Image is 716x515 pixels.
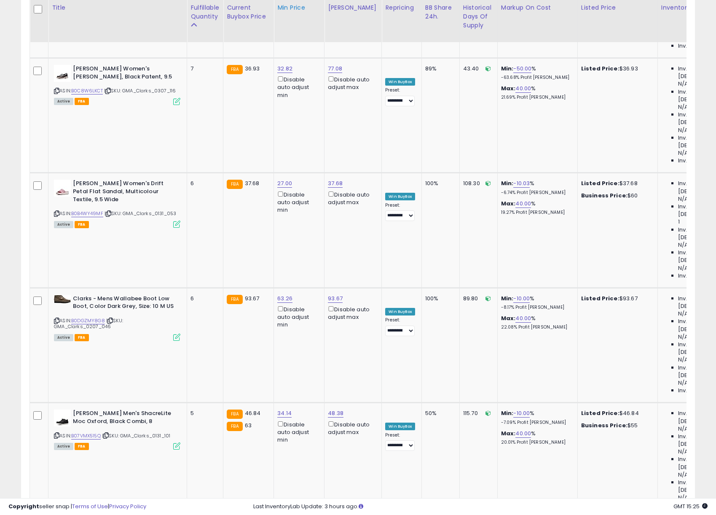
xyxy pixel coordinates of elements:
[501,295,571,310] div: %
[328,179,343,188] a: 37.68
[501,94,571,100] p: 21.69% Profit [PERSON_NAME]
[71,317,105,324] a: B0DGZMY8G8
[227,180,242,189] small: FBA
[385,308,415,315] div: Win BuyBox
[277,190,318,214] div: Disable auto adjust min
[52,3,183,12] div: Title
[245,65,260,73] span: 36.93
[501,65,514,73] b: Min:
[54,221,73,228] span: All listings currently available for purchase on Amazon
[54,65,180,104] div: ASIN:
[581,3,654,12] div: Listed Price
[190,65,217,73] div: 7
[678,494,688,502] span: N/A
[75,334,89,341] span: FBA
[54,295,180,340] div: ASIN:
[71,87,103,94] a: B0C8W6LKCT
[385,193,415,200] div: Win BuyBox
[190,180,217,187] div: 6
[581,421,628,429] b: Business Price:
[425,410,453,417] div: 50%
[463,65,491,73] div: 43.40
[109,502,146,510] a: Privacy Policy
[328,3,378,12] div: [PERSON_NAME]
[513,179,530,188] a: -10.03
[253,503,708,511] div: Last InventoryLab Update: 3 hours ago.
[501,3,574,12] div: Markup on Cost
[581,180,651,187] div: $37.68
[581,179,619,187] b: Listed Price:
[277,65,292,73] a: 32.82
[581,409,619,417] b: Listed Price:
[73,180,175,205] b: [PERSON_NAME] Women's Drift Petal Flat Sandal, Multicolour Textile, 9.5 Wide
[328,75,375,91] div: Disable auto adjust max
[501,210,571,216] p: 19.27% Profit [PERSON_NAME]
[501,314,516,322] b: Max:
[328,420,375,436] div: Disable auto adjust max
[54,410,71,426] img: 31fz2S6ShjL._SL40_.jpg
[54,295,71,303] img: 31kGhm1WbDL._SL40_.jpg
[581,65,651,73] div: $36.93
[501,420,571,426] p: -7.09% Profit [PERSON_NAME]
[515,314,531,323] a: 40.00
[54,410,180,449] div: ASIN:
[71,210,103,217] a: B0B4WY49MF
[102,432,170,439] span: | SKU: GMA_Clarks_0131_101
[75,443,89,450] span: FBA
[678,264,688,272] span: N/A
[75,98,89,105] span: FBA
[678,103,688,111] span: N/A
[678,149,688,157] span: N/A
[72,502,108,510] a: Terms of Use
[678,471,688,479] span: N/A
[73,295,175,313] b: Clarks - Mens Wallabee Boot Low Boot, Color Dark Grey, Size: 10 M US
[385,423,415,430] div: Win BuyBox
[425,180,453,187] div: 100%
[328,409,343,418] a: 48.38
[54,443,73,450] span: All listings currently available for purchase on Amazon
[385,317,415,336] div: Preset:
[245,409,261,417] span: 46.84
[54,317,123,330] span: | SKU: GMA_Clarks_0207_046
[54,65,71,82] img: 31bgFSsWDLL._SL40_.jpg
[328,190,375,206] div: Disable auto adjust max
[105,210,176,217] span: | SKU: GMA_Clarks_0131_053
[54,180,180,226] div: ASIN:
[501,409,514,417] b: Min:
[501,324,571,330] p: 22.08% Profit [PERSON_NAME]
[227,65,242,74] small: FBA
[501,430,571,445] div: %
[277,305,318,329] div: Disable auto adjust min
[513,294,530,303] a: -10.00
[104,87,176,94] span: | SKU: GMA_Clarks_0307_116
[463,295,491,302] div: 89.80
[501,190,571,196] p: -6.74% Profit [PERSON_NAME]
[190,3,220,21] div: Fulfillable Quantity
[581,410,651,417] div: $46.84
[463,180,491,187] div: 108.30
[277,409,292,418] a: 34.14
[678,241,688,249] span: N/A
[513,65,531,73] a: -50.00
[190,410,217,417] div: 5
[513,409,530,418] a: -10.00
[678,356,688,364] span: N/A
[581,295,651,302] div: $93.67
[501,410,571,425] div: %
[277,420,318,444] div: Disable auto adjust min
[385,3,418,12] div: Repricing
[54,334,73,341] span: All listings currently available for purchase on Amazon
[501,200,516,208] b: Max:
[425,65,453,73] div: 89%
[328,294,343,303] a: 93.67
[501,180,571,195] div: %
[501,65,571,81] div: %
[501,315,571,330] div: %
[581,191,628,200] b: Business Price:
[501,294,514,302] b: Min:
[227,295,242,304] small: FBA
[501,84,516,92] b: Max:
[328,305,375,321] div: Disable auto adjust max
[277,294,292,303] a: 63.26
[425,295,453,302] div: 100%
